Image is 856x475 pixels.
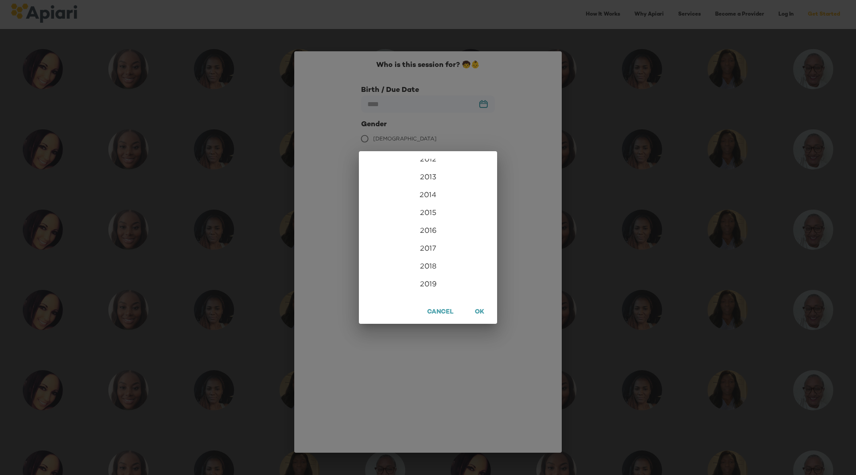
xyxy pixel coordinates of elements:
[359,203,497,221] div: 2015
[359,221,497,239] div: 2016
[419,304,461,321] button: Cancel
[473,307,486,318] span: OK
[465,304,494,321] button: OK
[427,307,453,318] span: Cancel
[359,150,497,168] div: 2012
[359,168,497,186] div: 2013
[359,257,497,275] div: 2018
[359,239,497,257] div: 2017
[359,186,497,203] div: 2014
[359,275,497,293] div: 2019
